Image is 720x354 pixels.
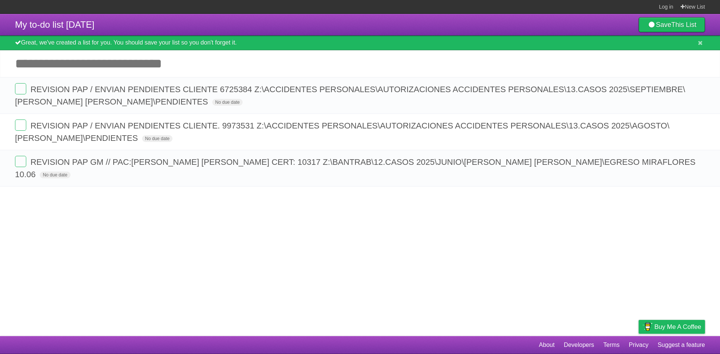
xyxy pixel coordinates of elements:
[642,320,652,333] img: Buy me a coffee
[40,172,70,178] span: No due date
[658,338,705,352] a: Suggest a feature
[15,85,685,106] span: REVISION PAP / ENVIAN PENDIENTES CLIENTE 6725384 Z:\ACCIDENTES PERSONALES\AUTORIZACIONES ACCIDENT...
[654,320,701,333] span: Buy me a coffee
[142,135,172,142] span: No due date
[15,19,94,30] span: My to-do list [DATE]
[15,83,26,94] label: Done
[15,119,26,131] label: Done
[15,121,669,143] span: REVISION PAP / ENVIAN PENDIENTES CLIENTE. 9973531 Z:\ACCIDENTES PERSONALES\AUTORIZACIONES ACCIDEN...
[639,320,705,334] a: Buy me a coffee
[629,338,648,352] a: Privacy
[212,99,243,106] span: No due date
[564,338,594,352] a: Developers
[15,156,26,167] label: Done
[639,17,705,32] a: SaveThis List
[603,338,620,352] a: Terms
[539,338,555,352] a: About
[15,157,696,179] span: REVISION PAP GM // PAC:[PERSON_NAME] [PERSON_NAME] CERT: 10317 Z:\BANTRAB\12.CASOS 2025\JUNIO\[PE...
[671,21,696,28] b: This List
